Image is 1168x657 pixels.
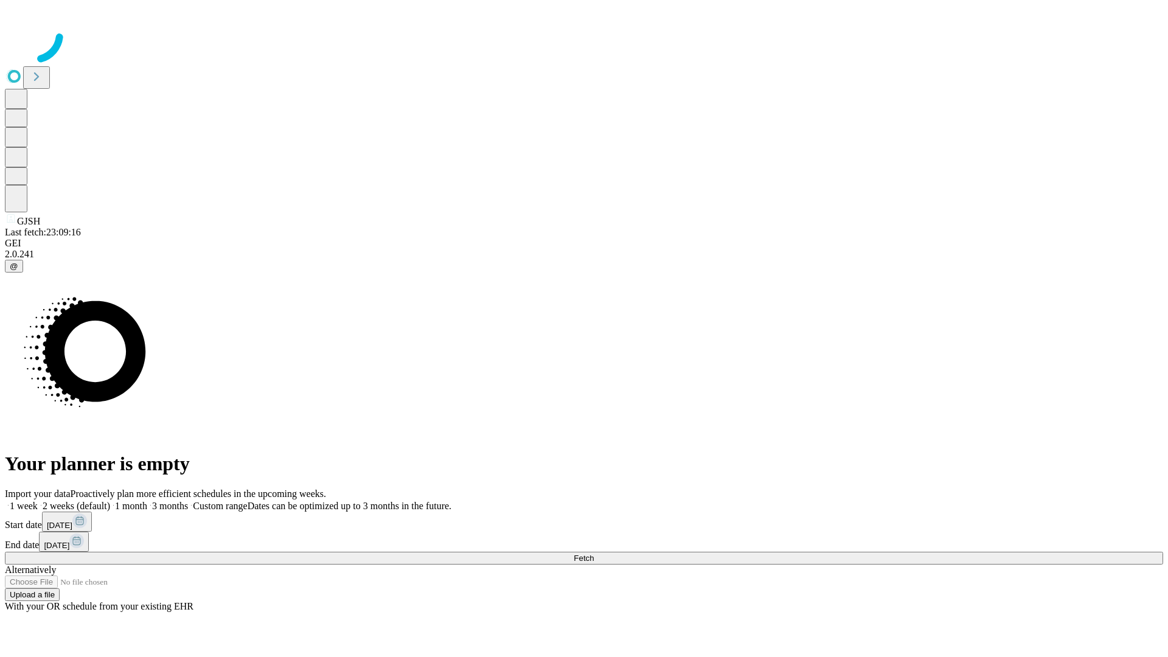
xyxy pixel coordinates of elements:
[5,488,71,499] span: Import your data
[193,501,247,511] span: Custom range
[44,541,69,550] span: [DATE]
[42,512,92,532] button: [DATE]
[47,521,72,530] span: [DATE]
[5,238,1163,249] div: GEI
[5,588,60,601] button: Upload a file
[10,501,38,511] span: 1 week
[5,565,56,575] span: Alternatively
[5,227,81,237] span: Last fetch: 23:09:16
[115,501,147,511] span: 1 month
[5,552,1163,565] button: Fetch
[5,532,1163,552] div: End date
[152,501,188,511] span: 3 months
[574,554,594,563] span: Fetch
[5,260,23,273] button: @
[5,453,1163,475] h1: Your planner is empty
[248,501,451,511] span: Dates can be optimized up to 3 months in the future.
[5,512,1163,532] div: Start date
[71,488,326,499] span: Proactively plan more efficient schedules in the upcoming weeks.
[43,501,110,511] span: 2 weeks (default)
[5,601,193,611] span: With your OR schedule from your existing EHR
[39,532,89,552] button: [DATE]
[17,216,40,226] span: GJSH
[5,249,1163,260] div: 2.0.241
[10,262,18,271] span: @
